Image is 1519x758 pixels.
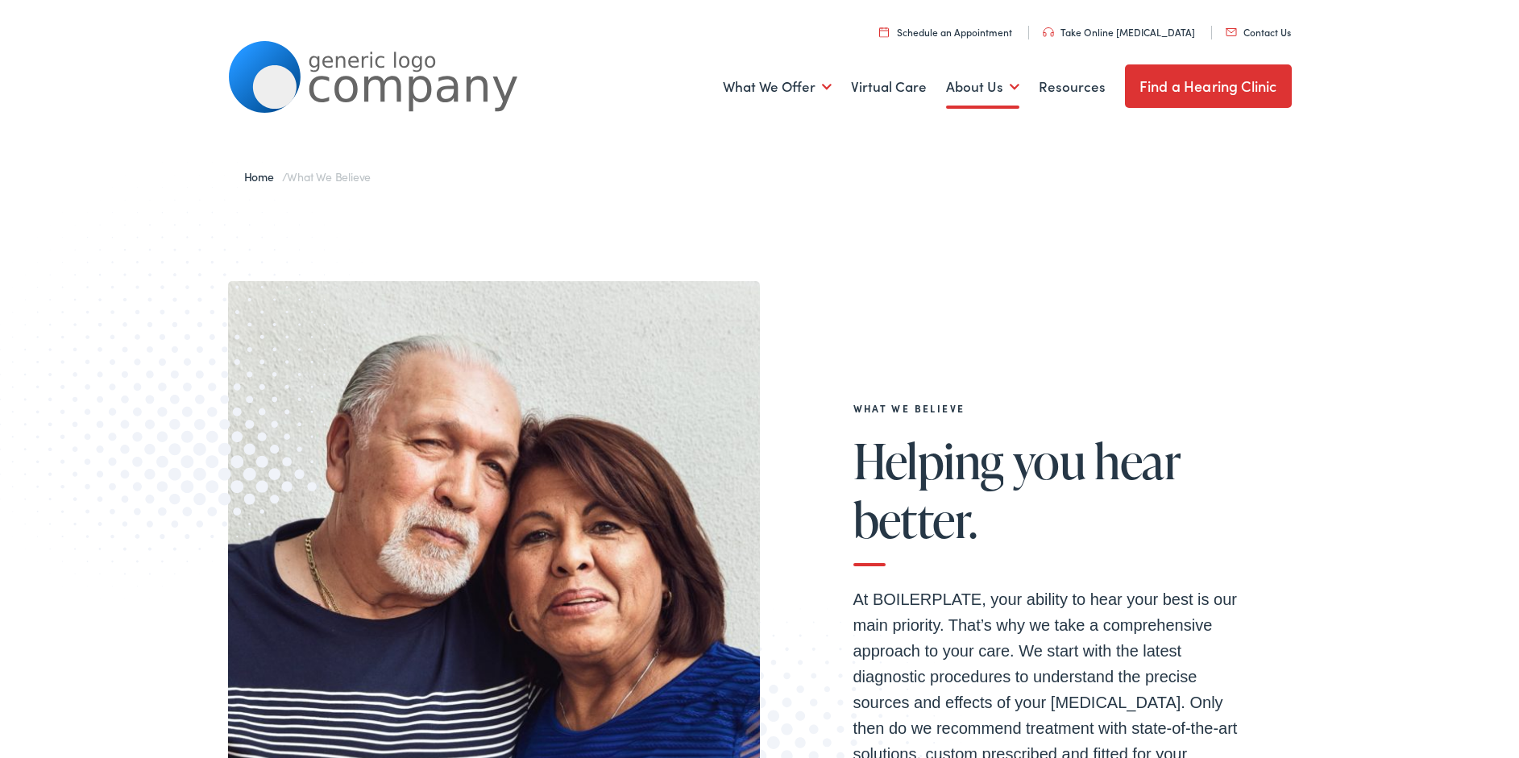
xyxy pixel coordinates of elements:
[946,57,1019,117] a: About Us
[1094,434,1181,487] span: hear
[853,434,1004,487] span: Helping
[1043,27,1054,37] img: utility icon
[853,403,1240,414] h2: What We Believe
[1226,28,1237,36] img: utility icon
[1226,25,1291,39] a: Contact Us
[1125,64,1292,108] a: Find a Hearing Clinic
[1043,25,1195,39] a: Take Online [MEDICAL_DATA]
[851,57,927,117] a: Virtual Care
[879,25,1012,39] a: Schedule an Appointment
[723,57,832,117] a: What We Offer
[1013,434,1085,487] span: you
[853,493,977,546] span: better.
[1039,57,1106,117] a: Resources
[879,27,889,37] img: utility icon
